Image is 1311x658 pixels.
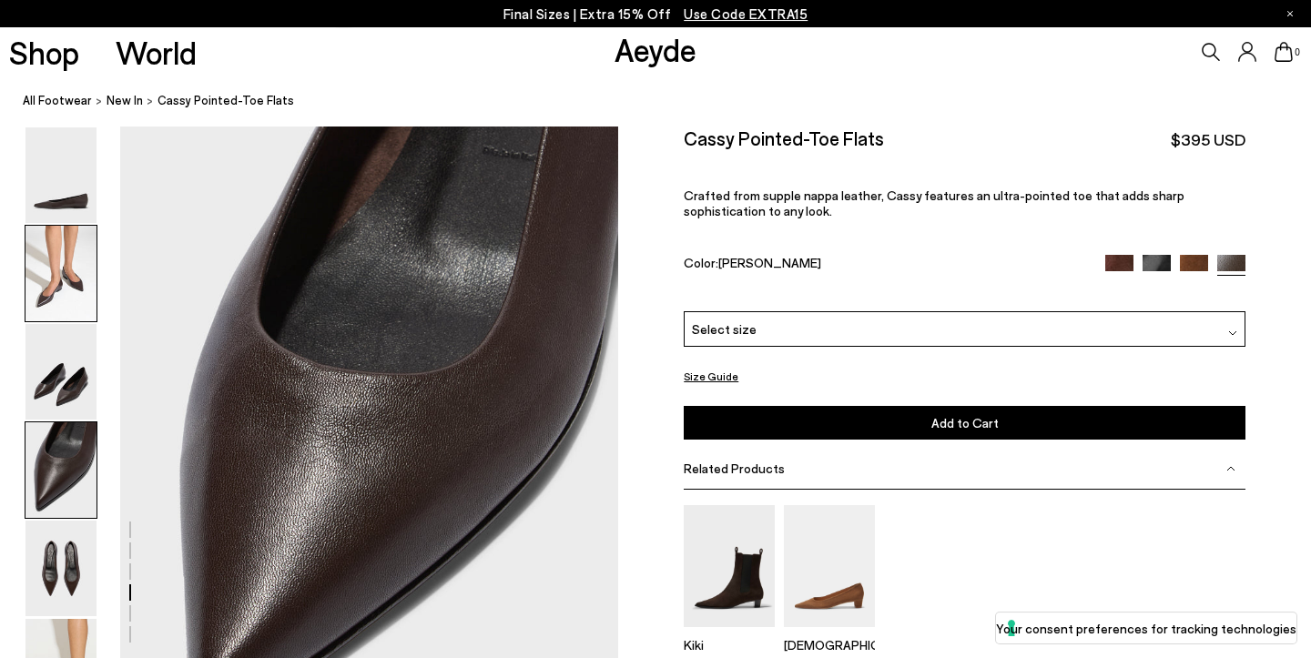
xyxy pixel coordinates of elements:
[684,505,775,626] img: Kiki Suede Chelsea Boots
[25,226,97,321] img: Cassy Pointed-Toe Flats - Image 2
[1275,42,1293,62] a: 0
[1171,128,1245,151] span: $395 USD
[25,324,97,420] img: Cassy Pointed-Toe Flats - Image 3
[996,612,1296,643] button: Your consent preferences for tracking technologies
[9,36,79,68] a: Shop
[684,461,785,476] span: Related Products
[684,406,1245,440] button: Add to Cart
[684,127,884,149] h2: Cassy Pointed-Toe Flats
[996,619,1296,638] label: Your consent preferences for tracking technologies
[784,637,875,653] p: [DEMOGRAPHIC_DATA]
[684,365,738,388] button: Size Guide
[1226,464,1235,473] img: svg%3E
[158,91,294,110] span: Cassy Pointed-Toe Flats
[23,76,1311,127] nav: breadcrumb
[684,614,775,653] a: Kiki Suede Chelsea Boots Kiki
[692,319,757,339] span: Select size
[25,127,97,223] img: Cassy Pointed-Toe Flats - Image 1
[931,415,999,430] span: Add to Cart
[1228,329,1237,338] img: svg%3E
[684,637,775,653] p: Kiki
[23,91,92,110] a: All Footwear
[25,422,97,518] img: Cassy Pointed-Toe Flats - Image 4
[684,5,808,22] span: Navigate to /collections/ss25-final-sizes
[718,254,821,269] span: [PERSON_NAME]
[107,93,143,107] span: New In
[784,505,875,626] img: Judi Suede Pointed Pumps
[116,36,197,68] a: World
[684,187,1245,218] p: Crafted from supple nappa leather, Cassy features an ultra-pointed toe that adds sharp sophistica...
[615,30,696,68] a: Aeyde
[684,254,1087,275] div: Color:
[25,521,97,616] img: Cassy Pointed-Toe Flats - Image 5
[784,614,875,653] a: Judi Suede Pointed Pumps [DEMOGRAPHIC_DATA]
[1293,47,1302,57] span: 0
[503,3,808,25] p: Final Sizes | Extra 15% Off
[107,91,143,110] a: New In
